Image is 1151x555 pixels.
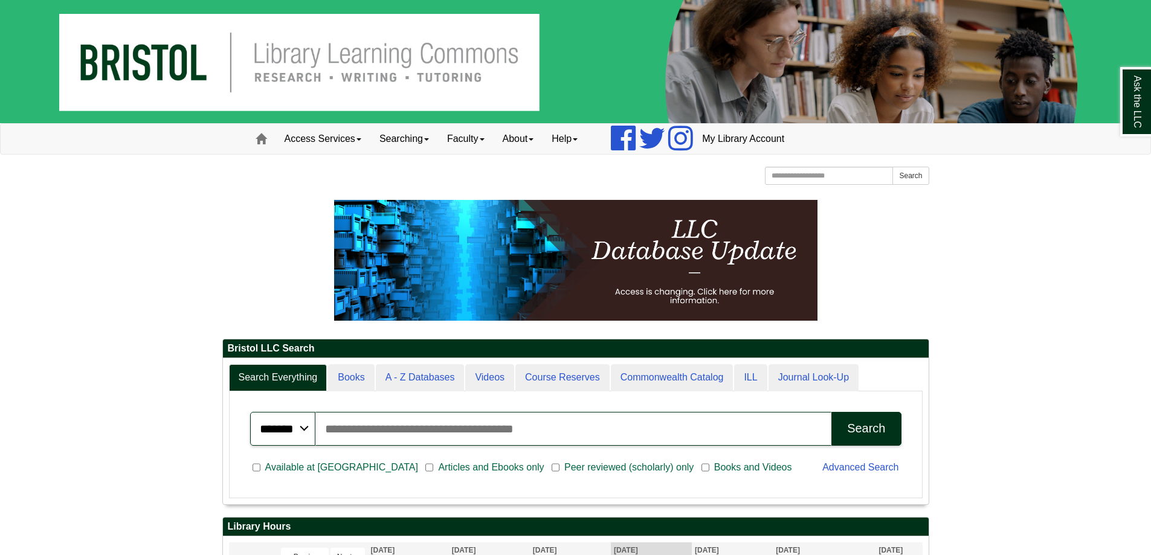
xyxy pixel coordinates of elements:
span: [DATE] [695,546,719,554]
span: [DATE] [776,546,800,554]
a: Searching [370,124,438,154]
a: Advanced Search [822,462,898,472]
span: [DATE] [533,546,557,554]
span: [DATE] [452,546,476,554]
a: Help [543,124,587,154]
a: ILL [734,364,767,391]
a: Videos [465,364,514,391]
a: Journal Look-Up [769,364,859,391]
a: Access Services [276,124,370,154]
h2: Library Hours [223,518,929,536]
a: About [494,124,543,154]
span: [DATE] [879,546,903,554]
input: Available at [GEOGRAPHIC_DATA] [253,462,260,473]
span: Articles and Ebooks only [433,460,549,475]
span: Books and Videos [709,460,797,475]
input: Articles and Ebooks only [425,462,433,473]
button: Search [892,167,929,185]
a: My Library Account [693,124,793,154]
img: HTML tutorial [334,200,817,321]
span: [DATE] [614,546,638,554]
div: Search [847,422,885,435]
span: Available at [GEOGRAPHIC_DATA] [260,460,423,475]
a: Faculty [438,124,494,154]
a: Commonwealth Catalog [611,364,733,391]
span: [DATE] [371,546,395,554]
input: Books and Videos [701,462,709,473]
span: Peer reviewed (scholarly) only [559,460,698,475]
input: Peer reviewed (scholarly) only [552,462,559,473]
a: A - Z Databases [376,364,465,391]
button: Search [831,412,901,446]
a: Books [328,364,374,391]
a: Course Reserves [515,364,610,391]
h2: Bristol LLC Search [223,339,929,358]
a: Search Everything [229,364,327,391]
